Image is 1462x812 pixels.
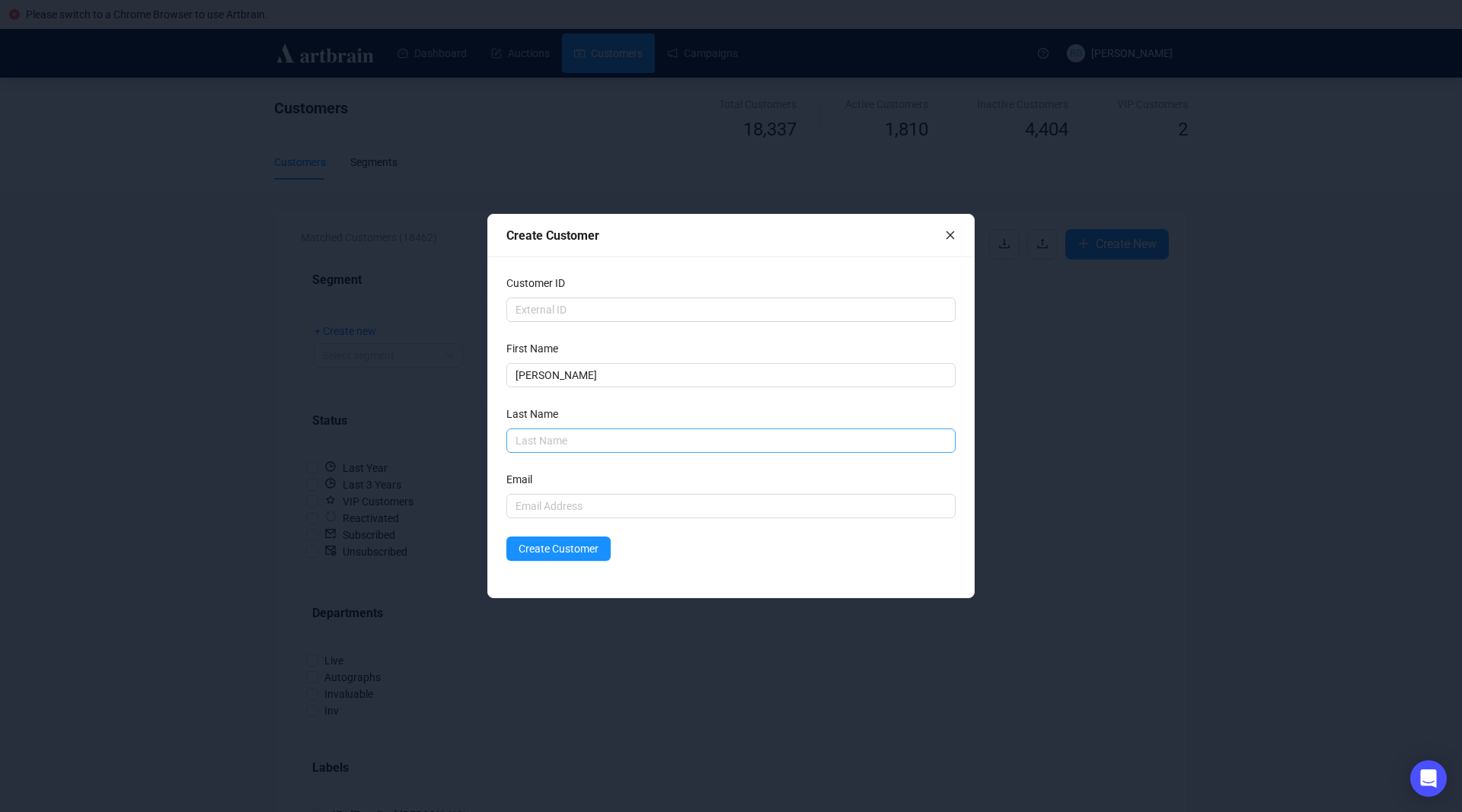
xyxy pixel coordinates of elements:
span: Create Customer [519,540,599,557]
input: First Name [506,363,956,387]
label: Last Name [506,406,568,422]
div: Open Intercom Messenger [1410,760,1447,797]
label: Email [506,471,542,488]
input: External ID [506,298,956,322]
div: Create Customer [506,226,945,245]
button: Create Customer [506,537,611,561]
label: Customer ID [506,275,575,291]
label: First Name [506,340,568,357]
span: close [945,230,956,240]
input: Email Address [506,494,956,518]
input: Last Name [506,428,956,453]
